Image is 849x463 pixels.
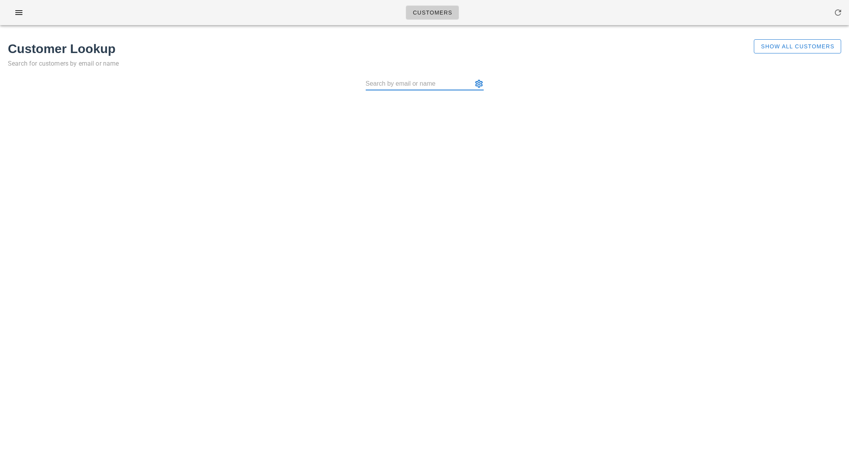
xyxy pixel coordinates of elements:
button: appended action [474,79,484,88]
span: Customers [413,9,453,16]
span: Show All Customers [761,43,834,50]
button: Show All Customers [754,39,841,53]
a: Customers [406,6,459,20]
input: Search by email or name [366,77,473,90]
h1: Customer Lookup [8,39,701,58]
p: Search for customers by email or name [8,58,701,69]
